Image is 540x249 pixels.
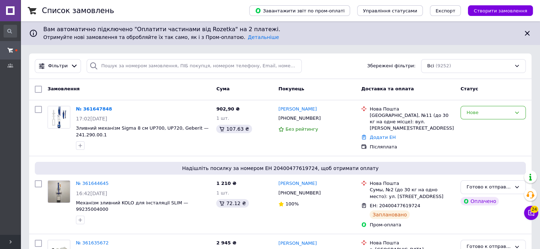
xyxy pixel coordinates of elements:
[216,199,249,208] div: 72.12 ₴
[361,86,414,91] span: Доставка та оплата
[216,190,229,196] span: 1 шт.
[87,59,302,73] input: Пошук за номером замовлення, ПІБ покупця, номером телефону, Email, номером накладної
[38,165,523,172] span: Надішліть посилку за номером ЕН 20400477619724, щоб отримати оплату
[460,86,478,91] span: Статус
[249,5,350,16] button: Завантажити звіт по пром-оплаті
[370,144,455,150] div: Післяплата
[42,6,114,15] h1: Список замовлень
[48,106,70,128] img: Фото товару
[370,222,455,228] div: Пром-оплата
[468,5,533,16] button: Створити замовлення
[370,180,455,187] div: Нова Пошта
[278,106,317,113] a: [PERSON_NAME]
[370,135,396,140] a: Додати ЕН
[216,240,236,245] span: 2 945 ₴
[530,204,538,211] span: 24
[467,183,511,191] div: Готово к отправке
[278,86,304,91] span: Покупець
[76,116,107,121] span: 17:02[DATE]
[467,109,511,117] div: Нове
[370,203,420,208] span: ЕН: 20400477619724
[436,8,456,13] span: Експорт
[370,187,455,199] div: Сумы, №2 (до 30 кг на одно место): ул. [STREET_ADDRESS]
[357,5,423,16] button: Управління статусами
[363,8,417,13] span: Управління статусами
[76,106,112,112] a: № 361647848
[43,34,279,40] span: Отримуйте нові замовлення та обробляйте їх так само, як і з Пром-оплатою.
[76,181,109,186] a: № 361644645
[367,63,415,69] span: Збережені фільтри:
[427,63,434,69] span: Всі
[278,115,321,121] span: [PHONE_NUMBER]
[48,181,70,203] img: Фото товару
[48,63,68,69] span: Фільтри
[370,240,455,246] div: Нова Пошта
[216,181,236,186] span: 1 210 ₴
[76,200,188,212] a: Механізм зливний KOLO для інсталяції SLIM — 99235004000
[460,197,499,205] div: Оплачено
[461,8,533,13] a: Створити замовлення
[370,112,455,132] div: [GEOGRAPHIC_DATA], №11 (до 30 кг на одне місце): вул. [PERSON_NAME][STREET_ADDRESS]
[278,190,321,196] span: [PHONE_NUMBER]
[48,106,70,129] a: Фото товару
[43,26,517,34] span: Вам автоматично підключено "Оплатити частинами від Rozetka" на 2 платежі.
[216,125,252,133] div: 107.63 ₴
[216,115,229,121] span: 1 шт.
[278,180,317,187] a: [PERSON_NAME]
[430,5,461,16] button: Експорт
[370,106,455,112] div: Нова Пошта
[76,240,109,245] a: № 361635672
[48,86,80,91] span: Замовлення
[285,201,299,206] span: 100%
[474,8,527,13] span: Створити замовлення
[255,7,344,14] span: Завантажити звіт по пром-оплаті
[76,125,208,137] a: Зливний механізм Sigma 8 см UP700, UP720, Geberit — 241.290.00.1
[370,210,410,219] div: Заплановано
[285,126,318,132] span: Без рейтингу
[436,63,451,68] span: (9252)
[248,34,279,40] a: Детальніше
[76,191,107,196] span: 16:42[DATE]
[278,240,317,247] a: [PERSON_NAME]
[216,106,240,112] span: 902,90 ₴
[524,206,538,220] button: Чат з покупцем24
[216,86,229,91] span: Cума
